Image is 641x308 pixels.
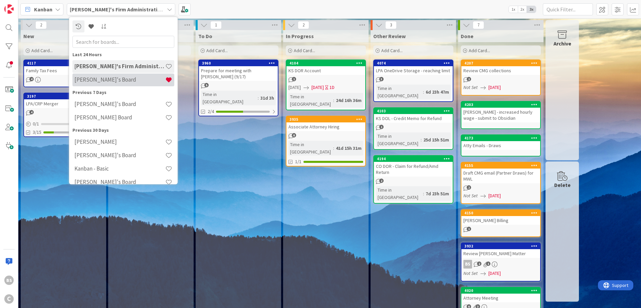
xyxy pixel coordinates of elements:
div: 4103 [374,108,453,114]
div: LPA OneDrive Storage - reaching limit [374,66,453,75]
h4: [PERSON_NAME]'s Board [74,101,165,107]
div: 4207Review CMG collections [461,60,540,75]
div: 3960Prepare for meeting with [PERSON_NAME] (9/17) [199,60,278,81]
div: 3960 [202,61,278,66]
div: 1D [330,84,335,91]
span: 3/15 [33,129,41,136]
div: 4207 [464,61,540,66]
span: 3 [385,21,397,29]
div: 4074 [377,61,453,66]
span: 1 [486,262,490,266]
div: Archive [554,39,571,47]
div: [PERSON_NAME] - increased hourly wage - submit to Obsidian [461,108,540,122]
span: Add Card... [206,47,228,54]
img: Visit kanbanzone.com [4,4,14,14]
span: : [258,94,259,102]
div: Previous 30 Days [72,127,174,134]
div: Draft CMG email (Partner Draws) for MWL [461,169,540,183]
div: 4155 [461,163,540,169]
div: 4074LPA OneDrive Storage - reaching limit [374,60,453,75]
input: Search for boards... [72,36,174,48]
span: : [421,136,422,143]
span: [DATE] [488,84,501,91]
div: 4173 [461,135,540,141]
span: [DATE] [288,84,301,91]
div: 4117 [27,61,103,66]
div: Previous 7 Days [72,89,174,96]
div: Review [PERSON_NAME] Matter [461,249,540,258]
span: New [23,33,34,39]
h4: [PERSON_NAME]'s Board [74,152,165,159]
div: 4020Attorney Meeting [461,288,540,302]
b: [PERSON_NAME]'s Firm Administration Board [70,6,179,13]
span: 3x [527,6,536,13]
span: [DATE] [311,84,324,91]
div: 31d 3h [259,94,276,102]
i: Not Set [463,270,478,276]
h4: [PERSON_NAME]'s Firm Administration Board [74,63,165,70]
div: Time in [GEOGRAPHIC_DATA] [201,91,258,105]
h4: Kanban - Basic [74,165,165,172]
span: : [333,144,334,152]
div: 4020 [461,288,540,294]
h4: [PERSON_NAME]'s Board [74,76,165,83]
span: 4 [29,110,34,114]
span: 4 [29,77,34,81]
div: 41d 15h 31m [334,144,363,152]
div: 4155 [464,163,540,168]
div: Associate Attorney Hiring [286,122,365,131]
span: 1/1 [295,158,301,165]
span: Add Card... [31,47,53,54]
span: 2 [298,21,309,29]
span: 0 / 1 [33,120,39,127]
div: 4173 [464,136,540,140]
div: 3935 [289,117,365,122]
div: 4150[PERSON_NAME] Billing [461,210,540,225]
div: 3935 [286,116,365,122]
span: 2 [379,179,384,183]
div: Time in [GEOGRAPHIC_DATA] [288,141,333,156]
div: Last 24 Hours [72,51,174,58]
i: Not Set [463,193,478,199]
div: 7d 23h 51m [424,190,451,197]
span: Done [461,33,473,39]
span: Add Card... [381,47,403,54]
h4: [PERSON_NAME]'s Board [74,179,165,185]
div: 4203[PERSON_NAME] - increased hourly wage - submit to Obsidian [461,102,540,122]
span: Other Review [373,33,406,39]
span: : [333,97,334,104]
div: 6d 23h 47m [424,88,451,96]
span: 1 [467,227,471,231]
div: Time in [GEOGRAPHIC_DATA] [376,85,423,99]
span: 1 [379,125,384,129]
span: In Progress [286,33,314,39]
span: 2 [35,21,47,29]
div: 4173Atty Emails - Draws [461,135,540,150]
span: : [423,190,424,197]
div: KS DOL - Credit Memo for Refund [374,114,453,123]
div: CO DOR - Claim for Refund/Amd Return [374,162,453,177]
div: Prepare for meeting with [PERSON_NAME] (9/17) [199,66,278,81]
div: 4020 [464,288,540,293]
div: 4074 [374,60,453,66]
div: BS [463,260,472,269]
div: Time in [GEOGRAPHIC_DATA] [376,186,423,201]
div: 3197 [24,93,103,99]
input: Quick Filter... [543,3,593,15]
h4: [PERSON_NAME] [74,138,165,145]
div: 24d 16h 36m [334,97,363,104]
div: 4203 [464,102,540,107]
span: 2 [467,77,471,81]
div: 4155Draft CMG email (Partner Draws) for MWL [461,163,540,183]
div: 3960 [199,60,278,66]
div: 4207 [461,60,540,66]
div: 4150 [464,211,540,215]
span: Kanban [34,5,52,13]
div: [PERSON_NAME] Billing [461,216,540,225]
div: 3197 [27,94,103,99]
div: 3932 [464,244,540,248]
div: 4150 [461,210,540,216]
div: KS DOR Account [286,66,365,75]
div: 4104 [286,60,365,66]
span: 2 [477,262,481,266]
